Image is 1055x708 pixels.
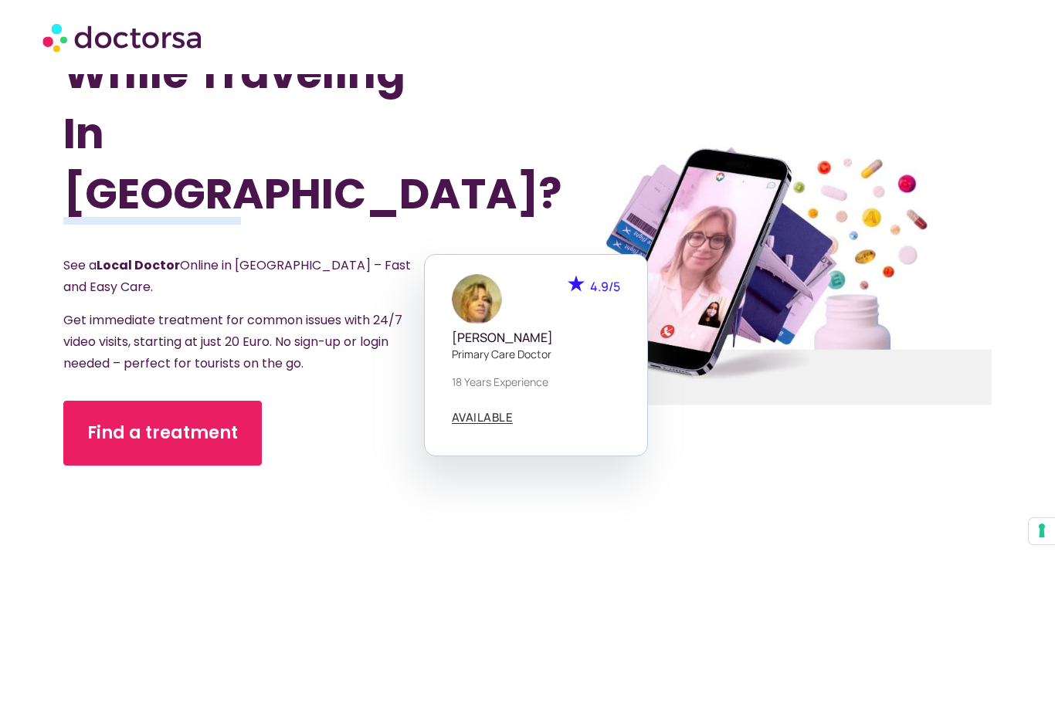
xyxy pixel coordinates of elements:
[590,278,620,295] span: 4.9/5
[452,412,514,423] span: AVAILABLE
[63,256,411,296] span: See a Online in [GEOGRAPHIC_DATA] – Fast and Easy Care.
[63,401,262,466] a: Find a treatment
[452,330,620,345] h5: [PERSON_NAME]
[452,374,620,390] p: 18 years experience
[97,256,180,274] strong: Local Doctor
[87,421,238,445] span: Find a treatment
[118,659,937,680] iframe: Customer reviews powered by Trustpilot
[1029,518,1055,544] button: Your consent preferences for tracking technologies
[452,346,620,362] p: Primary care doctor
[63,311,402,372] span: Get immediate treatment for common issues with 24/7 video visits, starting at just 20 Euro. No si...
[452,412,514,424] a: AVAILABLE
